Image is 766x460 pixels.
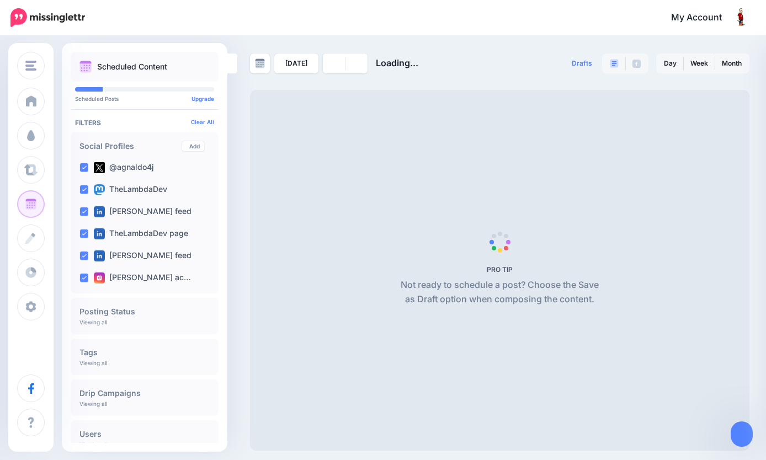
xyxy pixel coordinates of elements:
[79,389,210,397] h4: Drip Campaigns
[565,54,599,73] a: Drafts
[191,119,214,125] a: Clear All
[79,400,107,407] p: Viewing all
[94,228,105,239] img: linkedin-square.png
[94,272,191,284] label: [PERSON_NAME] ac…
[632,60,641,68] img: facebook-grey-square.png
[75,96,214,101] p: Scheduled Posts
[396,278,603,307] p: Not ready to schedule a post? Choose the Save as Draft option when composing the content.
[79,360,107,366] p: Viewing all
[94,184,105,195] img: mastodon-square.png
[94,250,191,261] label: [PERSON_NAME] feed
[94,272,105,284] img: instagram-square.png
[79,319,107,325] p: Viewing all
[79,349,210,356] h4: Tags
[191,95,214,102] a: Upgrade
[79,61,92,73] img: calendar.png
[94,206,191,217] label: [PERSON_NAME] feed
[79,308,210,315] h4: Posting Status
[255,58,265,68] img: calendar-grey-darker.png
[97,63,167,71] p: Scheduled Content
[572,60,592,67] span: Drafts
[182,141,204,151] a: Add
[94,184,167,195] label: TheLambdaDev
[396,265,603,274] h5: PRO TIP
[75,119,214,127] h4: Filters
[94,162,105,173] img: twitter-square.png
[657,55,683,72] a: Day
[94,162,154,173] label: @agnaldo4j
[274,54,318,73] a: [DATE]
[25,61,36,71] img: menu.png
[94,250,105,261] img: linkedin-square.png
[94,206,105,217] img: linkedin-square.png
[79,142,182,150] h4: Social Profiles
[684,55,715,72] a: Week
[610,59,619,68] img: paragraph-boxed.png
[715,55,748,72] a: Month
[79,430,210,438] h4: Users
[94,228,188,239] label: TheLambdaDev page
[79,441,107,448] p: Viewing all
[376,57,418,68] span: Loading...
[660,4,749,31] a: My Account
[10,8,85,27] img: Missinglettr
